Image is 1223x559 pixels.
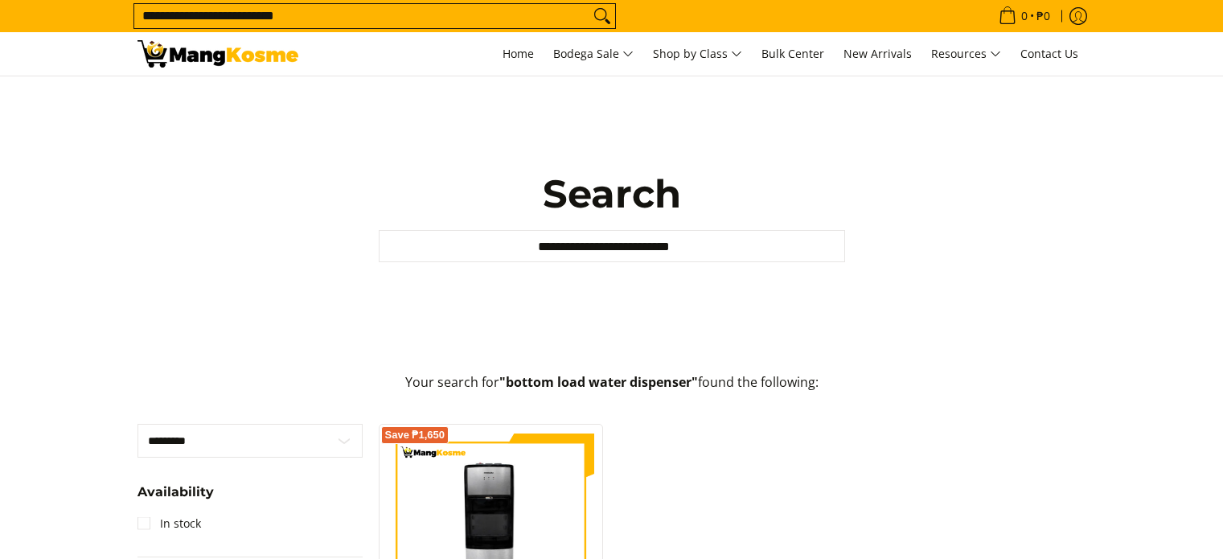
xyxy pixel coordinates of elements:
span: Bodega Sale [553,44,634,64]
span: Shop by Class [653,44,742,64]
button: Search [589,4,615,28]
span: 0 [1019,10,1030,22]
span: Save ₱1,650 [385,430,445,440]
span: Bulk Center [761,46,824,61]
a: Resources [923,32,1009,76]
summary: Open [137,486,214,511]
a: New Arrivals [835,32,920,76]
span: New Arrivals [843,46,912,61]
a: Bulk Center [753,32,832,76]
span: Home [503,46,534,61]
span: ₱0 [1034,10,1053,22]
a: In stock [137,511,201,536]
h1: Search [379,170,845,218]
span: Availability [137,486,214,499]
img: Search: 1 result found for &quot;bottom load water dispenser&quot; | Mang Kosme [137,40,298,68]
a: Home [495,32,542,76]
strong: "bottom load water dispenser" [499,373,698,391]
span: Contact Us [1020,46,1078,61]
a: Contact Us [1012,32,1086,76]
p: Your search for found the following: [137,372,1086,409]
span: • [994,7,1055,25]
nav: Main Menu [314,32,1086,76]
a: Shop by Class [645,32,750,76]
span: Resources [931,44,1001,64]
a: Bodega Sale [545,32,642,76]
